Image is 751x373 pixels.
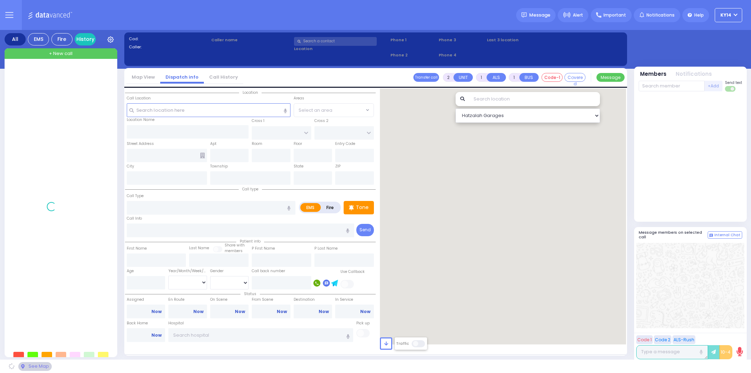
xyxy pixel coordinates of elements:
[654,335,671,344] button: Code 2
[200,153,205,158] span: Other building occupants
[636,335,653,344] button: Code 1
[564,73,586,82] button: Covered
[75,33,96,45] a: History
[294,297,332,302] label: Destination
[529,12,550,19] span: Message
[694,12,704,18] span: Help
[360,308,370,315] a: Now
[720,12,731,18] span: KY14
[709,234,713,237] img: comment-alt.png
[294,164,303,169] label: State
[294,96,304,101] label: Areas
[356,320,370,326] label: Pick up
[356,204,369,211] p: Tone
[356,224,374,236] button: Send
[439,52,484,58] span: Phone 4
[127,320,165,326] label: Back Home
[300,203,321,212] label: EMS
[314,246,338,251] label: P Last Name
[168,268,207,274] div: Year/Month/Week/Day
[294,141,302,147] label: Floor
[725,85,736,92] label: Turn off text
[239,90,262,95] span: Location
[396,341,409,346] label: Traffic
[160,74,204,80] a: Dispatch info
[252,297,290,302] label: From Scene
[204,74,243,80] a: Call History
[210,268,224,274] label: Gender
[487,37,555,43] label: Last 3 location
[127,268,134,274] label: Age
[519,73,539,82] button: BUS
[639,81,705,91] input: Search member
[127,193,144,199] label: Call Type
[439,37,484,43] span: Phone 3
[252,141,262,147] label: Room
[168,320,184,326] label: Hospital
[676,70,712,78] button: Notifications
[127,297,165,302] label: Assigned
[252,246,275,251] label: P First Name
[28,33,49,45] div: EMS
[646,12,675,18] span: Notifications
[240,291,260,296] span: Status
[573,12,583,18] span: Alert
[319,308,329,315] a: Now
[168,328,353,342] input: Search hospital
[126,74,160,80] a: Map View
[596,73,625,82] button: Message
[127,141,154,147] label: Street Address
[603,12,626,18] span: Important
[127,103,290,117] input: Search location here
[236,239,264,244] span: Patient info
[193,308,204,315] a: Now
[225,248,243,253] span: members
[28,11,75,19] img: Logo
[127,164,134,169] label: City
[51,33,73,45] div: Fire
[714,233,740,238] span: Internal Chat
[469,92,600,106] input: Search location
[299,107,332,114] span: Select an area
[127,117,155,123] label: Location Name
[239,186,262,192] span: Call type
[210,164,228,169] label: Township
[49,50,73,57] span: + New call
[413,73,439,82] button: Transfer call
[335,141,355,147] label: Entry Code
[725,80,742,85] span: Send text
[129,36,209,42] label: Cad:
[390,52,436,58] span: Phone 2
[487,73,506,82] button: ALS
[5,33,26,45] div: All
[252,268,285,274] label: Call back number
[127,216,142,221] label: Call Info
[294,46,388,52] label: Location
[294,37,377,46] input: Search a contact
[708,231,742,239] button: Internal Chat
[210,297,249,302] label: On Scene
[314,118,328,124] label: Cross 2
[151,308,162,315] a: Now
[672,335,695,344] button: ALS-Rush
[168,297,207,302] label: En Route
[335,297,374,302] label: In Service
[320,203,340,212] label: Fire
[18,362,51,371] div: See map
[129,44,209,50] label: Caller:
[390,37,436,43] span: Phone 1
[127,246,147,251] label: First Name
[542,73,563,82] button: Code-1
[252,118,264,124] label: Cross 1
[210,141,217,147] label: Apt
[340,269,365,275] label: Use Callback
[211,37,292,43] label: Caller name
[639,230,708,239] h5: Message members on selected call
[521,12,527,18] img: message.svg
[151,332,162,338] a: Now
[715,8,742,22] button: KY14
[277,308,287,315] a: Now
[453,73,473,82] button: UNIT
[235,308,245,315] a: Now
[127,96,151,101] label: Call Location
